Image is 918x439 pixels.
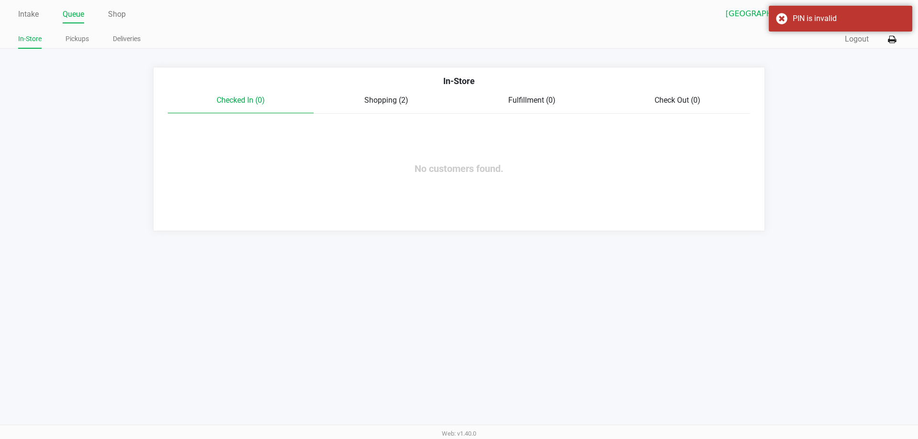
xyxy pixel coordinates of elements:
a: Intake [18,8,39,21]
a: Pickups [66,33,89,45]
a: In-Store [18,33,42,45]
a: Queue [63,8,84,21]
a: Deliveries [113,33,141,45]
span: Web: v1.40.0 [442,430,476,437]
button: Logout [845,33,869,45]
span: In-Store [443,76,475,86]
span: Check Out (0) [655,96,700,105]
a: Shop [108,8,126,21]
span: Shopping (2) [364,96,408,105]
span: Checked In (0) [217,96,265,105]
button: Select [825,5,839,22]
div: PIN is invalid [793,13,905,24]
span: [GEOGRAPHIC_DATA] [726,8,819,20]
span: No customers found. [415,163,503,174]
span: Fulfillment (0) [508,96,556,105]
